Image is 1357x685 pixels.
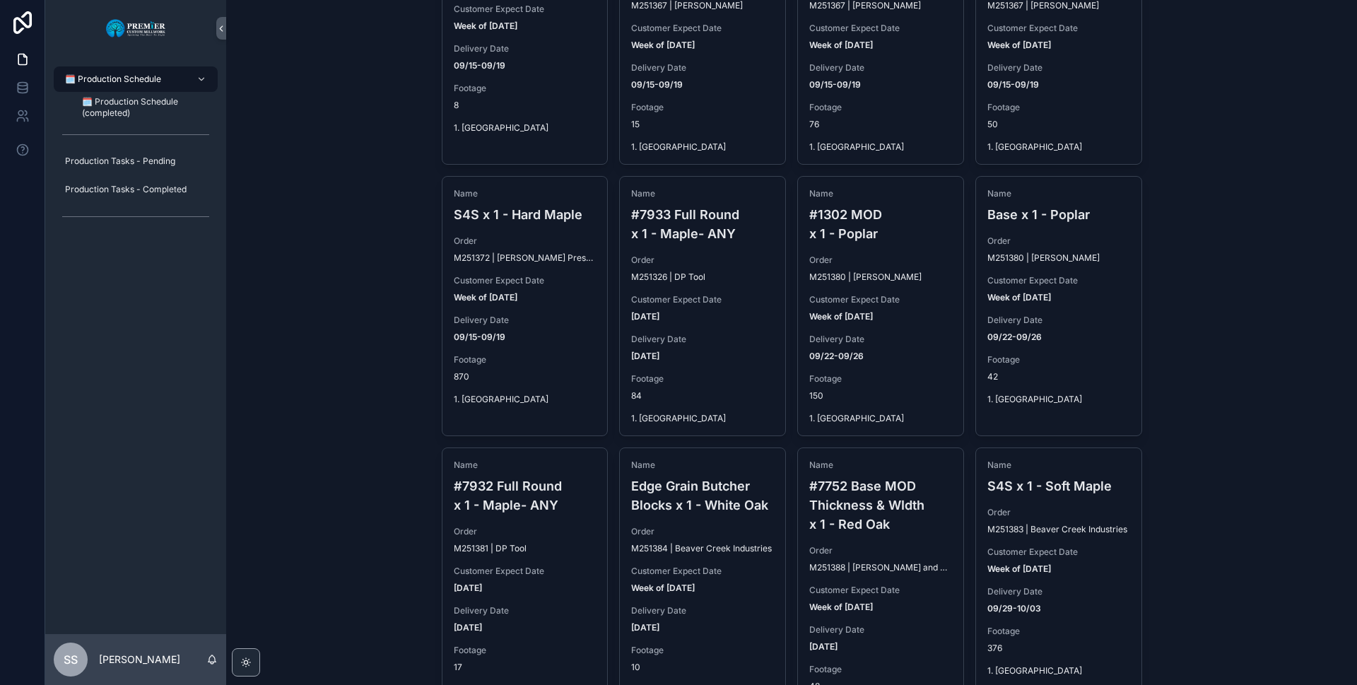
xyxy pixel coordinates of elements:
[987,188,1130,199] span: Name
[631,23,774,34] span: Customer Expect Date
[631,254,774,266] span: Order
[454,476,597,515] h4: #7932 Full Round x 1 - Maple- ANY
[809,476,952,534] h4: #7752 Base MOD Thickness & WIdth x 1 - Red Oak
[987,546,1130,558] span: Customer Expect Date
[809,624,952,636] span: Delivery Date
[987,643,1130,654] span: 376
[809,294,952,305] span: Customer Expect Date
[987,507,1130,518] span: Order
[987,563,1051,574] strong: Week of [DATE]
[631,311,659,322] strong: [DATE]
[54,177,218,202] a: Production Tasks - Completed
[64,651,78,668] span: SS
[809,102,952,113] span: Footage
[631,543,772,554] span: M251384 | Beaver Creek Industries
[454,43,597,54] span: Delivery Date
[454,662,597,673] span: 17
[454,459,597,471] span: Name
[631,476,774,515] h4: Edge Grain Butcher Blocks x 1 - White Oak
[65,74,161,85] span: 🗓️ Production Schedule
[631,390,774,402] span: 84
[454,275,597,286] span: Customer Expect Date
[987,205,1130,224] h4: Base x 1 - Poplar
[987,40,1051,50] strong: Week of [DATE]
[454,645,597,656] span: Footage
[987,102,1130,113] span: Footage
[631,271,705,283] span: M251326 | DP Tool
[987,23,1130,34] span: Customer Expect Date
[809,311,873,322] strong: Week of [DATE]
[809,334,952,345] span: Delivery Date
[987,119,1130,130] span: 50
[987,476,1130,496] h4: S4S x 1 - Soft Maple
[809,664,952,675] span: Footage
[987,275,1130,286] span: Customer Expect Date
[631,459,774,471] span: Name
[987,79,1039,90] strong: 09/15-09/19
[71,95,218,120] a: 🗓️ Production Schedule (completed)
[631,566,774,577] span: Customer Expect Date
[631,622,659,633] strong: [DATE]
[631,334,774,345] span: Delivery Date
[631,526,774,537] span: Order
[631,205,774,243] h4: #7933 Full Round x 1 - Maple- ANY
[809,545,952,556] span: Order
[809,271,922,283] span: M251380 | [PERSON_NAME]
[454,543,527,554] span: M251381 | DP Tool
[631,413,774,424] span: 1. [GEOGRAPHIC_DATA]
[809,373,952,385] span: Footage
[987,292,1051,303] strong: Week of [DATE]
[809,23,952,34] span: Customer Expect Date
[54,66,218,92] a: 🗓️ Production Schedule
[454,582,482,593] strong: [DATE]
[99,652,180,667] p: [PERSON_NAME]
[82,96,204,119] span: 🗓️ Production Schedule (completed)
[454,252,597,264] span: M251372 | [PERSON_NAME] Presentation Furniture
[454,235,597,247] span: Order
[454,292,517,303] strong: Week of [DATE]
[797,176,964,436] a: Name#1302 MOD x 1 - PoplarOrderM251380 | [PERSON_NAME]Customer Expect DateWeek of [DATE]Delivery ...
[987,394,1130,405] span: 1. [GEOGRAPHIC_DATA]
[454,526,597,537] span: Order
[809,602,873,612] strong: Week of [DATE]
[987,315,1130,326] span: Delivery Date
[987,524,1127,535] span: M251383 | Beaver Creek Industries
[987,626,1130,637] span: Footage
[809,205,952,243] h4: #1302 MOD x 1 - Poplar
[631,102,774,113] span: Footage
[809,119,952,130] span: 76
[987,332,1042,342] strong: 09/22-09/26
[454,394,597,405] span: 1. [GEOGRAPHIC_DATA]
[631,582,695,593] strong: Week of [DATE]
[809,585,952,596] span: Customer Expect Date
[454,188,597,199] span: Name
[454,205,597,224] h4: S4S x 1 - Hard Maple
[65,156,175,167] span: Production Tasks - Pending
[454,566,597,577] span: Customer Expect Date
[975,176,1142,436] a: NameBase x 1 - PoplarOrderM251380 | [PERSON_NAME]Customer Expect DateWeek of [DATE]Delivery Date0...
[987,586,1130,597] span: Delivery Date
[987,371,1130,382] span: 42
[987,235,1130,247] span: Order
[631,294,774,305] span: Customer Expect Date
[631,141,774,153] span: 1. [GEOGRAPHIC_DATA]
[809,79,861,90] strong: 09/15-09/19
[454,605,597,616] span: Delivery Date
[454,60,505,71] strong: 09/15-09/19
[809,390,952,402] span: 150
[631,605,774,616] span: Delivery Date
[631,62,774,74] span: Delivery Date
[454,100,597,111] span: 8
[631,373,774,385] span: Footage
[454,21,517,31] strong: Week of [DATE]
[809,459,952,471] span: Name
[987,603,1041,614] strong: 09/29-10/03
[987,459,1130,471] span: Name
[105,17,167,40] img: App logo
[631,351,659,361] strong: [DATE]
[454,622,482,633] strong: [DATE]
[987,665,1130,677] span: 1. [GEOGRAPHIC_DATA]
[619,176,786,436] a: Name#7933 Full Round x 1 - Maple- ANYOrderM251326 | DP ToolCustomer Expect Date[DATE]Delivery Dat...
[631,119,774,130] span: 15
[809,254,952,266] span: Order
